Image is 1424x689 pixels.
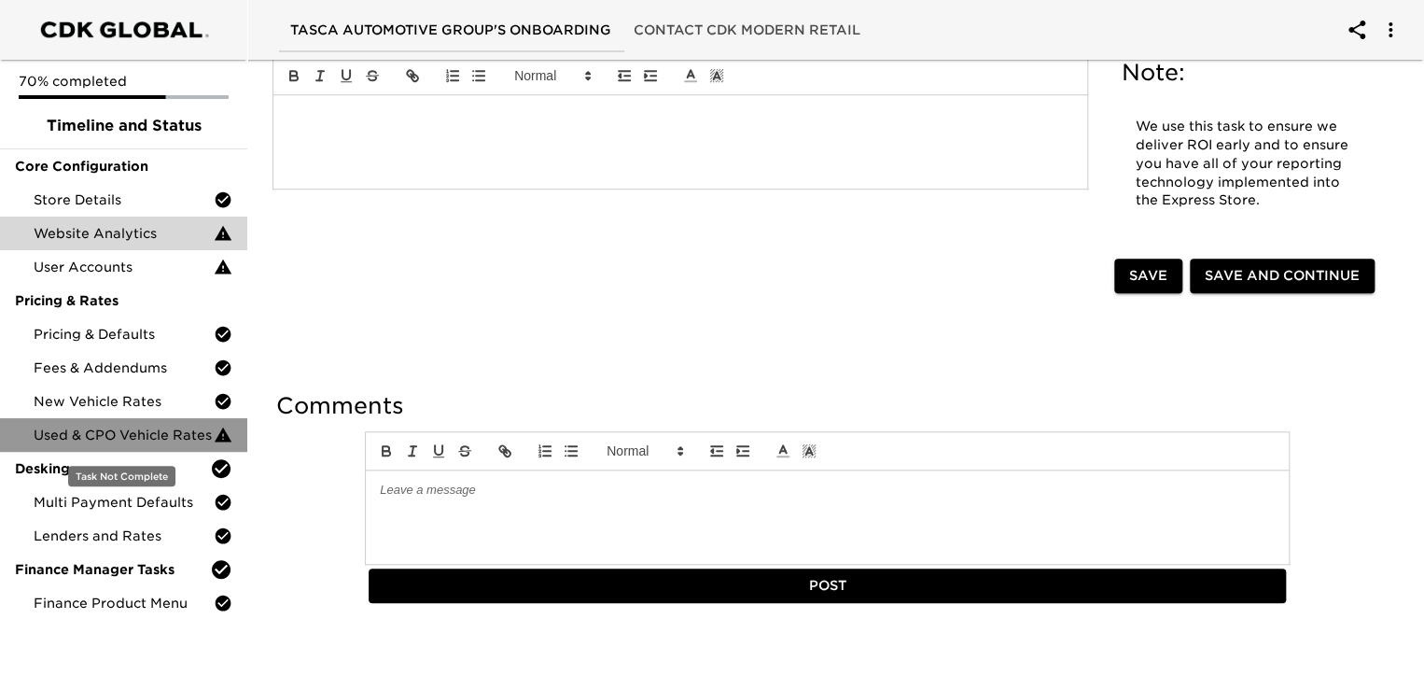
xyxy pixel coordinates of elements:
[276,391,1378,421] h5: Comments
[1129,264,1167,288] span: Save
[34,594,214,612] span: Finance Product Menu
[19,72,229,91] p: 70% completed
[15,459,210,478] span: Desking
[634,19,860,42] span: Contact CDK Modern Retail
[34,325,214,344] span: Pricing & Defaults
[1136,118,1357,210] p: We use this task to ensure we deliver ROI early and to ensure you have all of your reporting tech...
[369,569,1286,603] button: Post
[1114,259,1182,293] button: Save
[1368,7,1413,52] button: account of current user
[290,19,611,42] span: Tasca Automotive Group's Onboarding
[34,493,214,512] span: Multi Payment Defaults
[15,291,232,310] span: Pricing & Rates
[1122,58,1371,88] h5: Note:
[34,392,214,411] span: New Vehicle Rates
[1190,259,1375,293] button: Save and Continue
[34,190,214,209] span: Store Details
[34,359,214,377] span: Fees & Addendums
[34,258,214,276] span: User Accounts
[376,574,1278,598] span: Post
[34,527,214,545] span: Lenders and Rates
[1205,264,1360,288] span: Save and Continue
[15,560,210,579] span: Finance Manager Tasks
[15,157,232,176] span: Core Configuration
[15,115,232,137] span: Timeline and Status
[1334,7,1379,52] button: account of current user
[34,224,214,243] span: Website Analytics
[34,426,214,444] span: Used & CPO Vehicle Rates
